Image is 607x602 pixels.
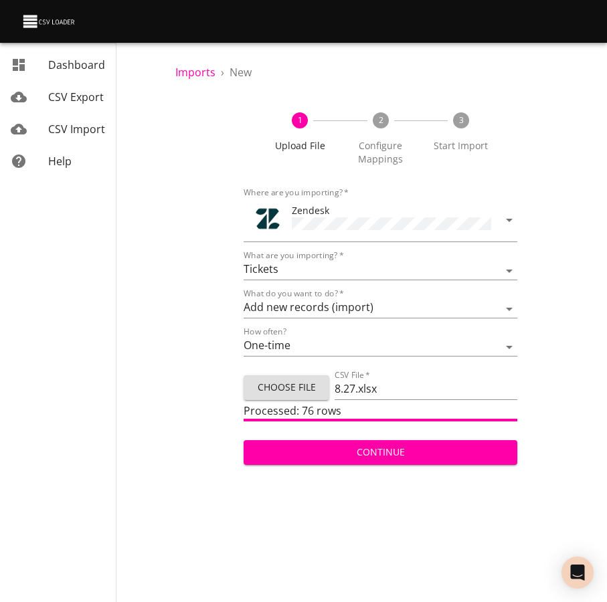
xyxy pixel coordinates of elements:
text: 1 [298,114,302,126]
span: CSV Import [48,122,105,136]
span: New [230,65,252,80]
img: CSV Loader [21,12,78,31]
span: Upload File [265,139,335,153]
label: CSV File [335,371,370,379]
div: ToolZendesk [244,198,517,242]
span: Help [48,154,72,169]
div: Tool [254,205,281,232]
label: What are you importing? [244,252,343,260]
a: Imports [175,65,215,80]
span: Dashboard [48,58,105,72]
span: Start Import [426,139,496,153]
button: Choose File [244,375,329,400]
label: How often? [244,328,286,336]
span: CSV Export [48,90,104,104]
span: Choose File [254,379,319,396]
button: Continue [244,440,517,465]
text: 2 [378,114,383,126]
label: What do you want to do? [244,290,344,298]
li: › [221,64,224,80]
div: Open Intercom Messenger [561,557,594,589]
span: Continue [254,444,507,461]
span: Processed: 76 rows [244,403,341,418]
label: Where are you importing? [244,189,349,197]
span: Configure Mappings [345,139,415,166]
img: Zendesk [254,205,281,232]
text: 3 [458,114,463,126]
span: Zendesk [292,204,329,217]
